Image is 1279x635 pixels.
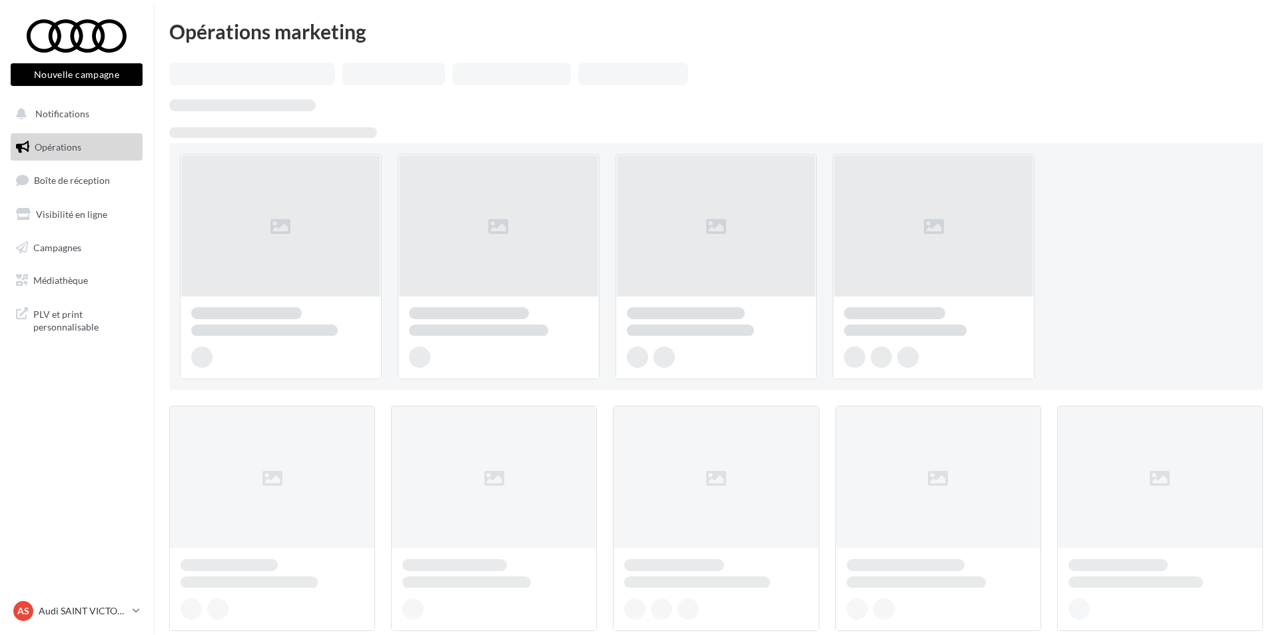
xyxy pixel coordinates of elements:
button: Nouvelle campagne [11,63,143,86]
button: Notifications [8,100,140,128]
span: Boîte de réception [34,175,110,186]
span: Campagnes [33,241,81,253]
span: PLV et print personnalisable [33,305,137,334]
a: Médiathèque [8,267,145,295]
a: Boîte de réception [8,166,145,195]
p: Audi SAINT VICTORET [39,604,127,618]
a: Campagnes [8,234,145,262]
div: Opérations marketing [169,21,1263,41]
a: PLV et print personnalisable [8,300,145,339]
span: Opérations [35,141,81,153]
span: Visibilité en ligne [36,209,107,220]
a: Opérations [8,133,145,161]
span: AS [17,604,29,618]
a: AS Audi SAINT VICTORET [11,598,143,624]
a: Visibilité en ligne [8,201,145,229]
span: Médiathèque [33,275,88,286]
span: Notifications [35,108,89,119]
